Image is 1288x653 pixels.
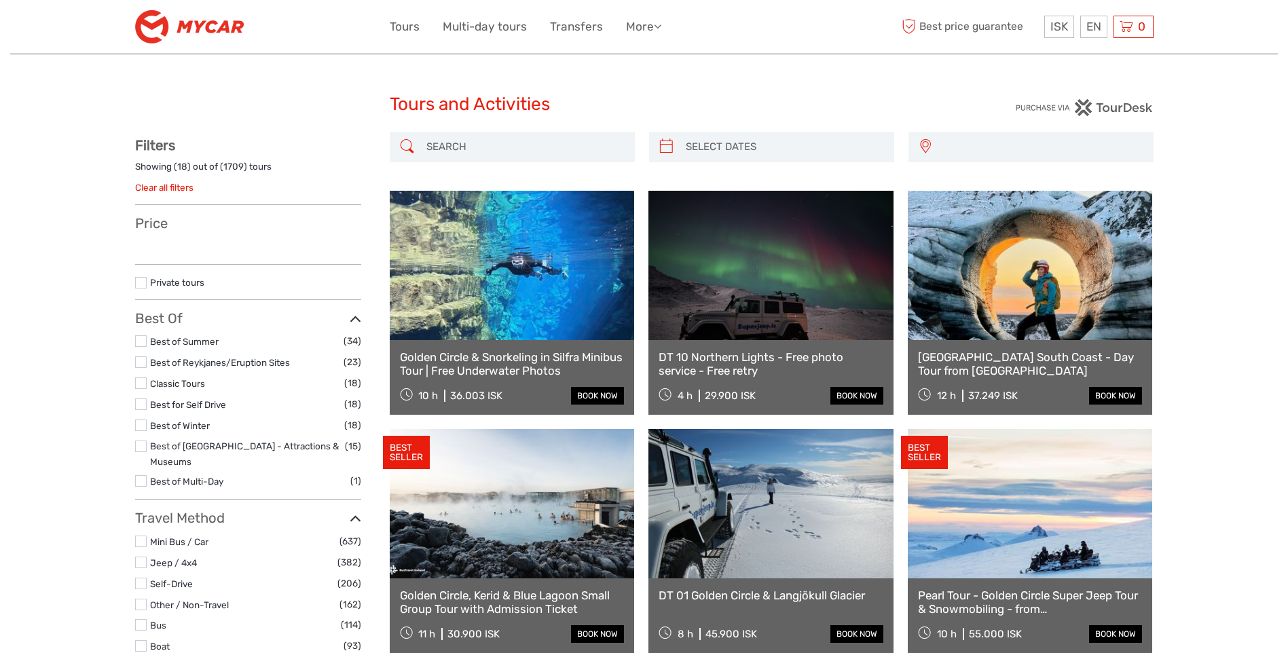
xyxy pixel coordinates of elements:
[150,420,210,431] a: Best of Winter
[390,94,899,115] h1: Tours and Activities
[1089,625,1142,643] a: book now
[150,378,205,389] a: Classic Tours
[390,17,420,37] a: Tours
[571,387,624,405] a: book now
[135,10,244,43] img: 3195-1797b0cd-02a8-4b19-8eb3-e1b3e2a469b3_logo_small.png
[177,160,187,173] label: 18
[341,617,361,633] span: (114)
[1089,387,1142,405] a: book now
[344,354,361,370] span: (23)
[150,399,226,410] a: Best for Self Drive
[1136,20,1147,33] span: 0
[344,375,361,391] span: (18)
[418,390,438,402] span: 10 h
[571,625,624,643] a: book now
[400,350,625,378] a: Golden Circle & Snorkeling in Silfra Minibus Tour | Free Underwater Photos
[150,599,229,610] a: Other / Non-Travel
[344,396,361,412] span: (18)
[1080,16,1107,38] div: EN
[150,620,166,631] a: Bus
[400,589,625,616] a: Golden Circle, Kerid & Blue Lagoon Small Group Tour with Admission Ticket
[135,182,194,193] a: Clear all filters
[345,439,361,454] span: (15)
[350,473,361,489] span: (1)
[150,557,197,568] a: Jeep / 4x4
[443,17,527,37] a: Multi-day tours
[135,310,361,326] h3: Best Of
[383,436,430,470] div: BEST SELLER
[1015,99,1153,116] img: PurchaseViaTourDesk.png
[150,536,208,547] a: Mini Bus / Car
[337,555,361,570] span: (382)
[135,215,361,231] h3: Price
[450,390,502,402] div: 36.003 ISK
[969,628,1022,640] div: 55.000 ISK
[337,576,361,591] span: (206)
[447,628,500,640] div: 30.900 ISK
[678,390,693,402] span: 4 h
[918,589,1143,616] a: Pearl Tour - Golden Circle Super Jeep Tour & Snowmobiling - from [GEOGRAPHIC_DATA]
[135,137,175,153] strong: Filters
[680,135,887,159] input: SELECT DATES
[344,333,361,349] span: (34)
[150,357,290,368] a: Best of Reykjanes/Eruption Sites
[344,417,361,433] span: (18)
[135,510,361,526] h3: Travel Method
[705,628,757,640] div: 45.900 ISK
[968,390,1018,402] div: 37.249 ISK
[421,135,628,159] input: SEARCH
[150,277,204,288] a: Private tours
[550,17,603,37] a: Transfers
[135,160,361,181] div: Showing ( ) out of ( ) tours
[418,628,435,640] span: 11 h
[150,336,219,347] a: Best of Summer
[150,476,223,487] a: Best of Multi-Day
[830,387,883,405] a: book now
[705,390,756,402] div: 29.900 ISK
[937,390,956,402] span: 12 h
[678,628,693,640] span: 8 h
[830,625,883,643] a: book now
[918,350,1143,378] a: [GEOGRAPHIC_DATA] South Coast - Day Tour from [GEOGRAPHIC_DATA]
[150,578,193,589] a: Self-Drive
[626,17,661,37] a: More
[339,534,361,549] span: (637)
[150,641,170,652] a: Boat
[659,589,883,602] a: DT 01 Golden Circle & Langjökull Glacier
[339,597,361,612] span: (162)
[150,441,339,467] a: Best of [GEOGRAPHIC_DATA] - Attractions & Museums
[901,436,948,470] div: BEST SELLER
[1050,20,1068,33] span: ISK
[223,160,244,173] label: 1709
[937,628,957,640] span: 10 h
[899,16,1041,38] span: Best price guarantee
[659,350,883,378] a: DT 10 Northern Lights - Free photo service - Free retry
